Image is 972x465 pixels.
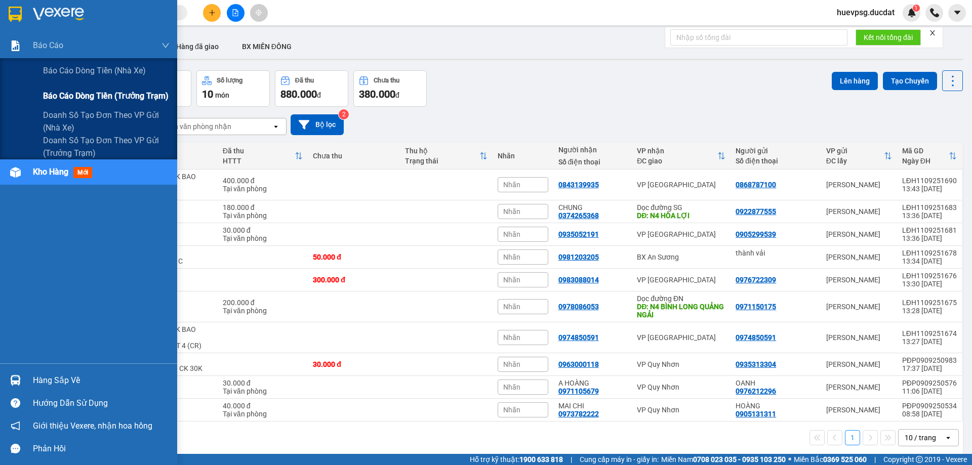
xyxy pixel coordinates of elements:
[558,230,599,238] div: 0935052191
[902,185,957,193] div: 13:43 [DATE]
[637,294,725,303] div: Dọc đường ĐN
[637,406,725,414] div: VP Quy Nhơn
[914,5,918,12] span: 1
[313,276,395,284] div: 300.000 đ
[519,455,563,463] strong: 1900 633 818
[203,4,221,22] button: plus
[637,147,717,155] div: VP nhận
[571,454,572,465] span: |
[788,457,791,461] span: ⚪️
[736,147,816,155] div: Người gửi
[498,152,548,160] div: Nhãn
[907,8,916,17] img: icon-new-feature
[902,387,957,395] div: 11:06 [DATE]
[275,70,348,107] button: Đã thu880.000đ
[856,29,921,46] button: Kết nối tổng đài
[902,272,957,280] div: LĐH1109251676
[929,29,936,36] span: close
[503,406,520,414] span: Nhãn
[374,77,399,84] div: Chưa thu
[736,207,776,216] div: 0922877555
[10,167,21,178] img: warehouse-icon
[902,226,957,234] div: LĐH1109251681
[913,5,920,12] sup: 1
[821,143,897,170] th: Toggle SortBy
[405,147,479,155] div: Thu hộ
[845,430,860,445] button: 1
[902,280,957,288] div: 13:30 [DATE]
[736,230,776,238] div: 0905299539
[218,143,308,170] th: Toggle SortBy
[272,122,280,131] svg: open
[794,454,867,465] span: Miền Bắc
[223,177,303,185] div: 400.000 đ
[736,276,776,284] div: 0976722309
[90,49,140,59] strong: 0901 933 179
[736,249,816,257] div: thành vải
[33,373,170,388] div: Hàng sắp về
[33,396,170,411] div: Hướng dẫn sử dụng
[223,212,303,220] div: Tại văn phòng
[826,406,892,414] div: [PERSON_NAME]
[930,8,939,17] img: phone-icon
[90,28,153,38] strong: [PERSON_NAME]:
[736,360,776,368] div: 0935313304
[736,387,776,395] div: 0976212296
[7,33,37,43] strong: Sài Gòn:
[11,444,20,453] span: message
[897,143,962,170] th: Toggle SortBy
[7,45,56,54] strong: 0901 936 968
[242,43,292,51] span: BX MIỀN ĐÔNG
[161,121,231,132] div: Chọn văn phòng nhận
[558,146,627,154] div: Người nhận
[33,441,170,456] div: Phản hồi
[902,257,957,265] div: 13:34 [DATE]
[823,455,867,463] strong: 0369 525 060
[11,421,20,431] span: notification
[637,230,725,238] div: VP [GEOGRAPHIC_DATA]
[902,329,957,337] div: LĐH1109251674
[503,303,520,311] span: Nhãn
[7,66,51,80] span: VP GỬI:
[736,157,816,165] div: Số điện thoại
[73,167,92,178] span: mới
[223,147,295,155] div: Đã thu
[864,32,913,43] span: Kết nối tổng đài
[826,207,892,216] div: [PERSON_NAME]
[291,114,344,135] button: Bộ lọc
[637,360,725,368] div: VP Quy Nhơn
[558,387,599,395] div: 0971105679
[558,333,599,342] div: 0974850591
[826,157,884,165] div: ĐC lấy
[255,9,262,16] span: aim
[37,33,87,43] strong: 0931 600 979
[637,212,725,220] div: DĐ: N4 HÒA LỢI
[736,379,816,387] div: OANH
[54,66,149,80] span: Điểm vé On Iasao
[558,379,627,387] div: A HOÀNG
[736,303,776,311] div: 0971150175
[43,64,146,77] span: Báo cáo dòng tiền (nhà xe)
[558,276,599,284] div: 0983088014
[902,379,957,387] div: PĐP0909250576
[168,34,227,59] button: Hàng đã giao
[580,454,659,465] span: Cung cấp máy in - giấy in:
[902,402,957,410] div: PĐP0909250534
[223,379,303,387] div: 30.000 đ
[558,158,627,166] div: Số điện thoại
[280,88,317,100] span: 880.000
[883,72,937,90] button: Tạo Chuyến
[902,307,957,315] div: 13:28 [DATE]
[558,203,627,212] div: CHUNG
[902,177,957,185] div: LĐH1109251690
[558,303,599,311] div: 0978086053
[339,109,349,119] sup: 2
[470,454,563,465] span: Hỗ trợ kỹ thuật:
[295,77,314,84] div: Đã thu
[33,39,63,52] span: Báo cáo
[902,212,957,220] div: 13:36 [DATE]
[503,383,520,391] span: Nhãn
[902,249,957,257] div: LĐH1109251678
[637,203,725,212] div: Dọc đường SG
[905,433,936,443] div: 10 / trang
